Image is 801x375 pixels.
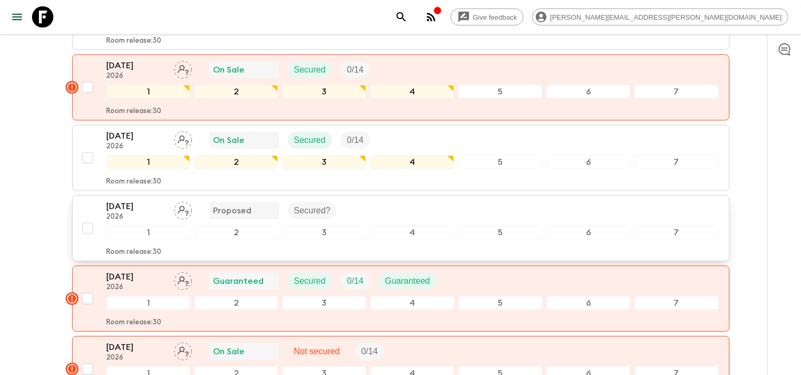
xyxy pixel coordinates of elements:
div: 5 [458,226,542,240]
div: 7 [635,226,718,240]
div: 2 [194,296,278,310]
span: Assign pack leader [174,346,192,354]
div: 4 [370,155,454,169]
div: 6 [546,85,630,99]
p: 0 / 14 [347,275,363,288]
p: [DATE] [107,341,165,354]
p: On Sale [213,134,245,147]
span: Give feedback [467,13,523,21]
div: 4 [370,296,454,310]
p: Secured [294,275,326,288]
p: Secured? [294,204,331,217]
div: 7 [635,155,718,169]
p: 2026 [107,72,165,81]
div: 1 [107,226,191,240]
div: 6 [546,226,630,240]
div: 3 [282,85,366,99]
a: Give feedback [450,9,524,26]
div: 6 [546,155,630,169]
p: [DATE] [107,59,165,72]
p: [DATE] [107,130,165,142]
div: 5 [458,85,542,99]
div: 4 [370,85,454,99]
div: 2 [194,226,278,240]
p: Room release: 30 [107,318,162,327]
div: 1 [107,85,191,99]
span: Assign pack leader [174,275,192,284]
button: search adventures [391,6,412,28]
button: menu [6,6,28,28]
p: Guaranteed [213,275,264,288]
p: 2026 [107,283,165,292]
p: Room release: 30 [107,107,162,116]
div: 6 [546,296,630,310]
div: Secured? [288,202,337,219]
p: 2026 [107,354,165,362]
p: 0 / 14 [347,134,363,147]
div: Not secured [288,343,346,360]
span: Assign pack leader [174,134,192,143]
div: Trip Fill [340,273,370,290]
div: 3 [282,226,366,240]
div: 4 [370,226,454,240]
div: 1 [107,155,191,169]
p: Not secured [294,345,340,358]
div: Secured [288,61,332,78]
p: Secured [294,134,326,147]
span: Assign pack leader [174,64,192,73]
button: [DATE]2026Assign pack leaderGuaranteedSecuredTrip FillGuaranteed1234567Room release:30 [72,266,729,332]
div: [PERSON_NAME][EMAIL_ADDRESS][PERSON_NAME][DOMAIN_NAME] [532,9,788,26]
p: On Sale [213,63,245,76]
div: 2 [194,155,278,169]
span: Assign pack leader [174,205,192,213]
div: 5 [458,155,542,169]
p: On Sale [213,345,245,358]
div: 3 [282,155,366,169]
div: 7 [635,85,718,99]
div: Trip Fill [355,343,384,360]
p: 2026 [107,213,165,221]
div: Secured [288,273,332,290]
div: Trip Fill [340,61,370,78]
p: [DATE] [107,200,165,213]
p: Room release: 30 [107,37,162,45]
p: 0 / 14 [347,63,363,76]
div: 7 [635,296,718,310]
span: [PERSON_NAME][EMAIL_ADDRESS][PERSON_NAME][DOMAIN_NAME] [544,13,788,21]
p: [DATE] [107,270,165,283]
div: Trip Fill [340,132,370,149]
p: Guaranteed [385,275,430,288]
button: [DATE]2026Assign pack leaderOn SaleSecuredTrip Fill1234567Room release:30 [72,54,729,121]
div: 2 [194,85,278,99]
div: 3 [282,296,366,310]
button: [DATE]2026Assign pack leaderProposedSecured?1234567Room release:30 [72,195,729,261]
p: Secured [294,63,326,76]
div: 5 [458,296,542,310]
div: 1 [107,296,191,310]
div: Secured [288,132,332,149]
p: Proposed [213,204,252,217]
p: Room release: 30 [107,178,162,186]
p: 0 / 14 [361,345,378,358]
p: Room release: 30 [107,248,162,257]
button: [DATE]2026Assign pack leaderOn SaleSecuredTrip Fill1234567Room release:30 [72,125,729,191]
p: 2026 [107,142,165,151]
